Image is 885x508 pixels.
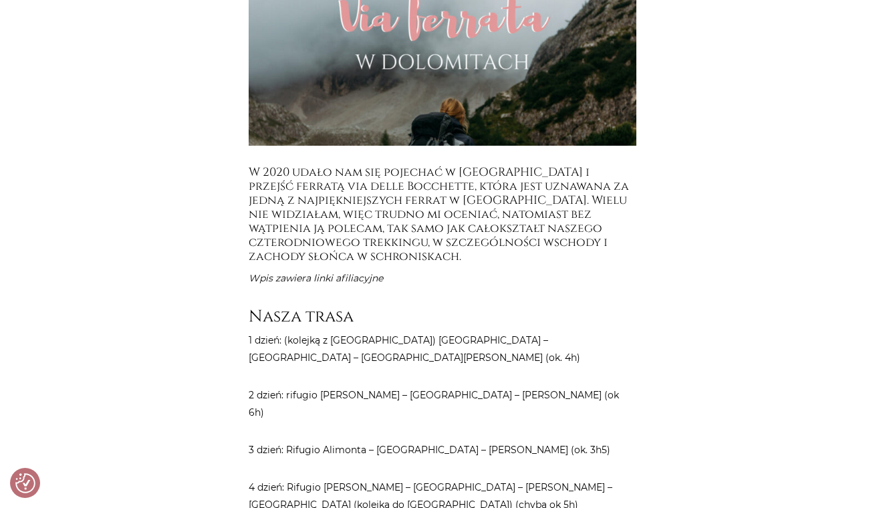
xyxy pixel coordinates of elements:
p: 3 dzień: Rifugio Alimonta – [GEOGRAPHIC_DATA] – [PERSON_NAME] (ok. 3h5) [249,441,636,459]
p: 2 dzień: rifugio [PERSON_NAME] – [GEOGRAPHIC_DATA] – [PERSON_NAME] (ok 6h) [249,386,636,421]
button: Preferencje co do zgód [15,473,35,493]
em: Wpis zawiera linki afiliacyjne [249,272,383,284]
h3: Nasza trasa [249,307,636,326]
img: Revisit consent button [15,473,35,493]
h5: W 2020 udało nam się pojechać w [GEOGRAPHIC_DATA] i przejść ferratą via delle Bocchette, która je... [249,166,636,264]
p: 1 dzień: (kolejką z [GEOGRAPHIC_DATA]) [GEOGRAPHIC_DATA] – [GEOGRAPHIC_DATA] – [GEOGRAPHIC_DATA][... [249,332,636,366]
